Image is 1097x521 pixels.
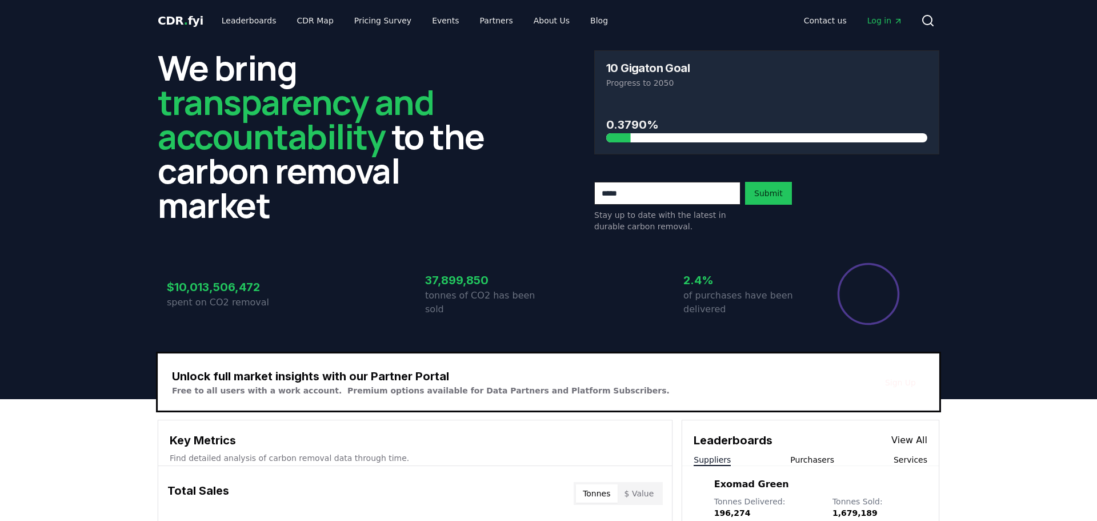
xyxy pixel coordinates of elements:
[858,10,912,31] a: Log in
[606,77,927,89] p: Progress to 2050
[836,262,900,326] div: Percentage of sales delivered
[158,50,503,222] h2: We bring to the carbon removal market
[795,10,856,31] a: Contact us
[594,209,740,232] p: Stay up to date with the latest in durable carbon removal.
[894,454,927,466] button: Services
[867,15,903,26] span: Log in
[891,433,927,447] a: View All
[694,454,731,466] button: Suppliers
[213,10,617,31] nav: Main
[471,10,522,31] a: Partners
[172,368,670,385] h3: Unlock full market insights with our Partner Portal
[425,272,548,289] h3: 37,899,850
[158,13,203,29] a: CDR.fyi
[170,452,660,464] p: Find detailed analysis of carbon removal data through time.
[832,508,878,518] span: 1,679,189
[345,10,421,31] a: Pricing Survey
[288,10,343,31] a: CDR Map
[425,289,548,316] p: tonnes of CO2 has been sold
[714,478,789,491] a: Exomad Green
[576,484,617,503] button: Tonnes
[795,10,912,31] nav: Main
[581,10,617,31] a: Blog
[714,508,751,518] span: 196,274
[885,377,916,388] a: Sign Up
[683,272,807,289] h3: 2.4%
[184,14,188,27] span: .
[790,454,834,466] button: Purchasers
[525,10,579,31] a: About Us
[170,432,660,449] h3: Key Metrics
[618,484,661,503] button: $ Value
[683,289,807,316] p: of purchases have been delivered
[832,496,927,519] p: Tonnes Sold :
[167,296,290,309] p: spent on CO2 removal
[167,482,229,505] h3: Total Sales
[423,10,468,31] a: Events
[167,279,290,296] h3: $10,013,506,472
[745,182,792,205] button: Submit
[158,14,203,27] span: CDR fyi
[694,432,772,449] h3: Leaderboards
[158,78,434,160] span: transparency and accountability
[714,496,821,519] p: Tonnes Delivered :
[696,491,702,505] p: 1
[606,62,690,74] h3: 10 Gigaton Goal
[213,10,286,31] a: Leaderboards
[606,116,927,133] h3: 0.3790%
[172,385,670,396] p: Free to all users with a work account. Premium options available for Data Partners and Platform S...
[876,371,925,394] button: Sign Up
